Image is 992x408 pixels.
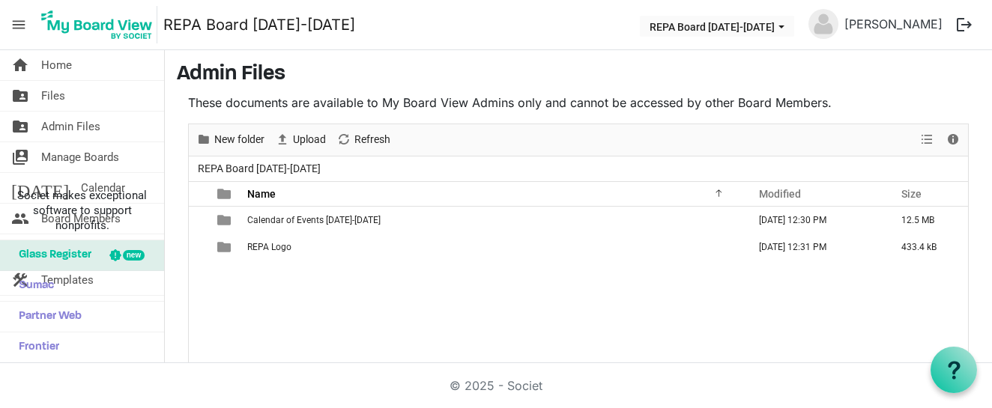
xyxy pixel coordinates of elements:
td: 12.5 MB is template cell column header Size [886,207,968,234]
span: home [11,50,29,80]
span: Societ makes exceptional software to support nonprofits. [7,188,157,233]
div: Details [940,124,966,156]
td: checkbox [189,207,208,234]
span: menu [4,10,33,39]
a: REPA Board [DATE]-[DATE] [163,10,355,40]
td: 433.4 kB is template cell column header Size [886,234,968,261]
button: logout [949,9,980,40]
td: is template cell column header type [208,234,243,261]
td: August 15, 2025 12:30 PM column header Modified [743,207,886,234]
span: folder_shared [11,81,29,111]
div: Upload [270,124,331,156]
h3: Admin Files [177,62,980,88]
button: View dropdownbutton [918,130,936,149]
span: Modified [759,188,801,200]
div: New folder [191,124,270,156]
span: Sumac [11,271,54,301]
span: [DATE] [11,173,69,203]
span: Refresh [353,130,392,149]
div: View [915,124,940,156]
td: checkbox [189,234,208,261]
button: Upload [273,130,329,149]
span: Home [41,50,72,80]
span: Files [41,81,65,111]
img: no-profile-picture.svg [808,9,838,39]
span: Size [901,188,922,200]
span: switch_account [11,142,29,172]
span: Calendar of Events [DATE]-[DATE] [247,215,381,225]
span: New folder [213,130,266,149]
span: REPA Board [DATE]-[DATE] [195,159,324,178]
span: folder_shared [11,112,29,141]
p: These documents are available to My Board View Admins only and cannot be accessed by other Board ... [188,94,969,112]
img: My Board View Logo [37,6,157,43]
span: Partner Web [11,302,82,332]
a: © 2025 - Societ [450,378,542,393]
button: Details [943,130,964,149]
div: new [123,250,145,261]
span: Glass Register [11,240,91,270]
a: My Board View Logo [37,6,163,43]
span: Frontier [11,332,59,362]
button: New folder [194,130,267,149]
span: Manage Boards [41,142,119,172]
a: [PERSON_NAME] [838,9,949,39]
div: Refresh [331,124,396,156]
td: August 15, 2025 12:31 PM column header Modified [743,234,886,261]
td: REPA Logo is template cell column header Name [243,234,743,261]
span: Name [247,188,276,200]
span: REPA Logo [247,242,291,252]
td: Calendar of Events 2025-2026 is template cell column header Name [243,207,743,234]
span: Upload [291,130,327,149]
span: Calendar [81,173,125,203]
td: is template cell column header type [208,207,243,234]
span: Admin Files [41,112,100,141]
button: REPA Board 2025-2026 dropdownbutton [640,16,794,37]
button: Refresh [334,130,393,149]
